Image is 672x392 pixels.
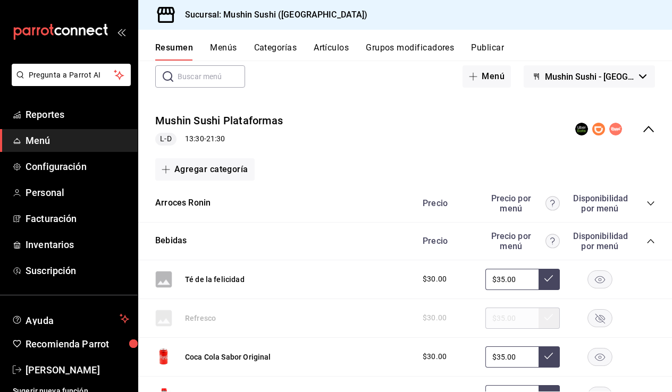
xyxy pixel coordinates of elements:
[26,363,129,377] span: [PERSON_NAME]
[26,237,129,252] span: Inventarios
[156,133,175,144] span: L-D
[485,269,539,290] input: Sin ajuste
[26,185,129,200] span: Personal
[573,231,626,251] div: Disponibilidad por menú
[314,42,349,61] button: Artículos
[26,337,129,351] span: Recomienda Parrot
[210,42,237,61] button: Menús
[485,193,560,214] div: Precio por menú
[185,274,245,285] button: Té de la felicidad
[26,107,129,122] span: Reportes
[26,211,129,226] span: Facturación
[26,159,129,174] span: Configuración
[155,197,211,209] button: Arroces Ronin
[412,198,480,208] div: Precio
[412,236,480,246] div: Precio
[12,64,131,86] button: Pregunta a Parrot AI
[485,231,560,251] div: Precio por menú
[155,158,255,181] button: Agregar categoría
[178,66,245,87] input: Buscar menú
[29,70,114,81] span: Pregunta a Parrot AI
[155,133,283,146] div: 13:30 - 21:30
[185,352,271,362] button: Coca Cola Sabor Original
[155,113,283,129] button: Mushin Sushi Plataformas
[155,42,672,61] div: navigation tabs
[177,8,368,21] h3: Sucursal: Mushin Sushi ([GEOGRAPHIC_DATA])
[138,105,672,154] div: collapse-menu-row
[26,312,115,325] span: Ayuda
[254,42,297,61] button: Categorías
[423,274,447,285] span: $30.00
[155,235,187,247] button: Bebidas
[646,199,655,208] button: collapse-category-row
[423,351,447,362] span: $30.00
[485,346,539,368] input: Sin ajuste
[7,77,131,88] a: Pregunta a Parrot AI
[366,42,454,61] button: Grupos modificadores
[463,65,511,88] button: Menú
[155,348,172,365] img: Preview
[117,28,125,36] button: open_drawer_menu
[155,42,193,61] button: Resumen
[26,263,129,278] span: Suscripción
[646,237,655,245] button: collapse-category-row
[545,72,635,82] span: Mushin Sushi - [GEOGRAPHIC_DATA]
[471,42,504,61] button: Publicar
[573,193,626,214] div: Disponibilidad por menú
[26,133,129,148] span: Menú
[524,65,655,88] button: Mushin Sushi - [GEOGRAPHIC_DATA]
